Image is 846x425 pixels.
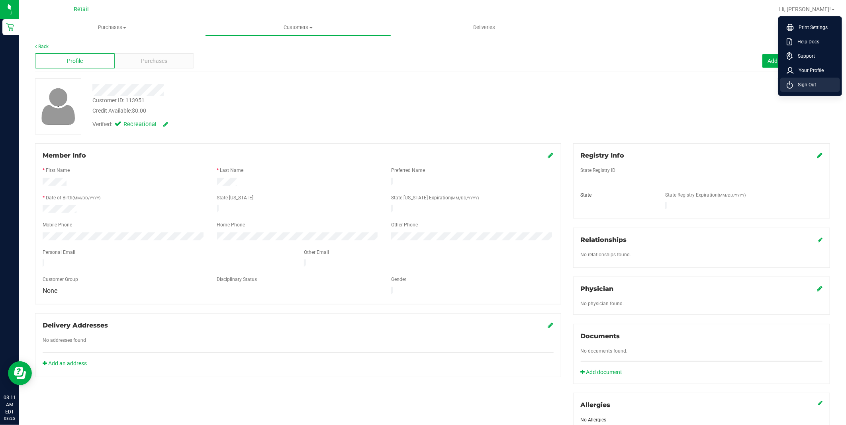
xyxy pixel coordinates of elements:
div: Credit Available: [92,107,484,115]
span: Support [793,52,815,60]
span: Print Settings [794,23,828,31]
label: Customer Group [43,276,78,283]
span: Deliveries [462,24,506,31]
label: First Name [46,167,70,174]
span: Physician [581,285,614,292]
label: Disciplinary Status [217,276,257,283]
span: No physician found. [581,301,624,306]
span: Registry Info [581,152,625,159]
a: Add an address [43,360,87,367]
label: Date of Birth [46,194,100,201]
a: Help Docs [787,38,837,46]
label: Mobile Phone [43,221,72,228]
span: (MM/DD/YYYY) [718,193,746,197]
label: Preferred Name [391,167,425,174]
img: user-icon.png [37,86,79,127]
label: Home Phone [217,221,245,228]
p: 08/25 [4,415,16,421]
p: 08:11 AM EDT [4,394,16,415]
label: State [US_STATE] Expiration [391,194,479,201]
a: Support [787,52,837,60]
label: Other Email [304,249,329,256]
span: Your Profile [794,66,824,74]
label: Other Phone [391,221,418,228]
a: Back [35,44,49,49]
div: State [575,191,659,199]
span: Documents [581,332,620,340]
div: Customer ID: 113951 [92,96,145,105]
span: Profile [67,57,83,65]
button: Flagto Delete [777,78,830,92]
a: Deliveries [391,19,577,36]
span: (MM/DD/YYYY) [72,196,100,200]
span: Recreational [123,120,155,129]
span: No documents found. [581,348,628,354]
span: Sign Out [793,81,816,89]
a: Customers [205,19,391,36]
label: State Registry Expiration [665,191,746,199]
button: Add customer to queue [762,54,830,68]
span: Help Docs [793,38,819,46]
span: Add customer to queue [768,58,825,64]
label: State [US_STATE] [217,194,254,201]
div: No Allergies [581,416,822,423]
span: Member Info [43,152,86,159]
label: State Registry ID [581,167,616,174]
span: (MM/DD/YYYY) [451,196,479,200]
span: Delivery Addresses [43,322,108,329]
div: Verified: [92,120,168,129]
span: None [43,287,57,294]
a: Purchases [19,19,205,36]
span: Allergies [581,401,611,409]
inline-svg: Retail [6,23,14,31]
span: Hi, [PERSON_NAME]! [779,6,831,12]
span: Retail [74,6,89,13]
span: Purchases [19,24,205,31]
span: Relationships [581,236,627,244]
label: No addresses found [43,337,86,344]
a: Add document [581,368,627,376]
span: Purchases [141,57,167,65]
span: Customers [206,24,391,31]
label: Personal Email [43,249,75,256]
iframe: Resource center [8,361,32,385]
span: $0.00 [132,107,146,114]
li: Sign Out [780,78,840,92]
label: Gender [391,276,406,283]
label: No relationships found. [581,251,631,258]
label: Last Name [220,167,244,174]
